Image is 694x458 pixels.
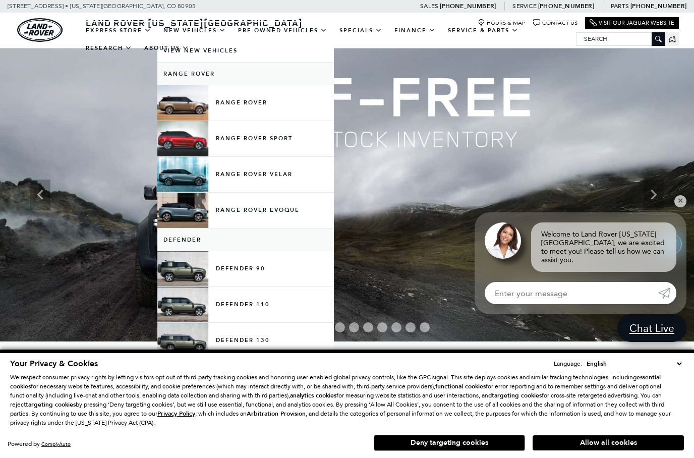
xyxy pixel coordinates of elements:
a: New Vehicles [157,22,232,39]
span: Go to slide 9 [377,322,387,332]
span: Go to slide 6 [335,322,345,332]
span: Your Privacy & Cookies [10,358,98,369]
span: Go to slide 12 [420,322,430,332]
a: Hours & Map [478,19,526,27]
a: Service & Parts [442,22,525,39]
select: Language Select [584,359,684,369]
div: Language: [554,361,582,367]
a: Finance [388,22,442,39]
a: View New Vehicles [157,39,334,62]
a: Range Rover Evoque [157,193,334,228]
span: Chat Live [624,321,679,335]
a: land-rover [17,18,63,42]
button: Deny targeting cookies [374,435,525,451]
span: Land Rover [US_STATE][GEOGRAPHIC_DATA] [86,17,303,29]
a: Chat Live [617,314,686,342]
span: Go to slide 10 [391,322,401,332]
div: Welcome to Land Rover [US_STATE][GEOGRAPHIC_DATA], we are excited to meet you! Please tell us how... [531,222,676,272]
strong: analytics cookies [290,391,336,399]
a: Land Rover [US_STATE][GEOGRAPHIC_DATA] [80,17,309,29]
a: Defender 90 [157,251,334,287]
a: [STREET_ADDRESS] • [US_STATE][GEOGRAPHIC_DATA], CO 80905 [8,3,196,10]
strong: Arbitration Provision [247,410,306,418]
a: [PHONE_NUMBER] [538,2,594,10]
span: Parts [611,3,629,10]
a: Range Rover [157,63,334,85]
a: [PHONE_NUMBER] [440,2,496,10]
a: Defender 130 [157,323,334,358]
div: Powered by [8,441,71,447]
a: Range Rover [157,85,334,121]
a: Contact Us [533,19,577,27]
img: Land Rover [17,18,63,42]
a: Defender 110 [157,287,334,322]
span: Service [512,3,536,10]
a: Defender [157,228,334,251]
a: ComplyAuto [41,441,71,447]
a: Range Rover Velar [157,157,334,192]
strong: functional cookies [435,382,486,390]
div: Previous [30,180,50,210]
strong: targeting cookies [492,391,542,399]
div: Next [644,180,664,210]
a: Submit [658,282,676,304]
span: Sales [420,3,438,10]
a: [PHONE_NUMBER] [630,2,686,10]
a: About Us [138,39,195,57]
nav: Main Navigation [80,22,576,57]
input: Enter your message [485,282,658,304]
u: Privacy Policy [157,410,195,418]
a: Research [80,39,138,57]
span: Go to slide 7 [349,322,359,332]
button: Allow all cookies [533,435,684,450]
a: Range Rover Sport [157,121,334,156]
a: Visit Our Jaguar Website [590,19,674,27]
a: EXPRESS STORE [80,22,157,39]
a: Pre-Owned Vehicles [232,22,333,39]
a: Specials [333,22,388,39]
strong: targeting cookies [26,400,76,409]
span: Go to slide 11 [406,322,416,332]
img: Agent profile photo [485,222,521,259]
input: Search [576,33,665,45]
span: Go to slide 8 [363,322,373,332]
p: We respect consumer privacy rights by letting visitors opt out of third-party tracking cookies an... [10,373,684,427]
